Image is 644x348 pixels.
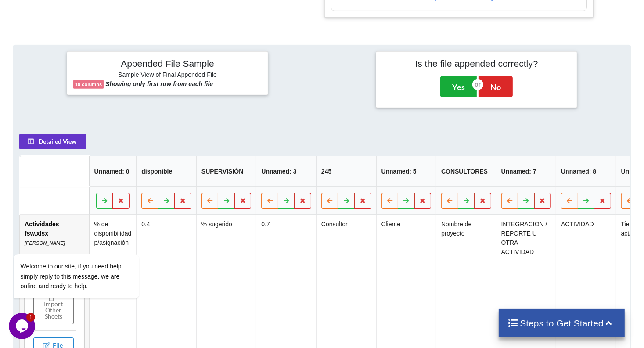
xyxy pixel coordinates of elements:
th: Unnamed: 3 [256,156,317,187]
th: Unnamed: 5 [376,156,436,187]
th: SUPERVISIÓN [196,156,256,187]
iframe: chat widget [9,175,167,308]
iframe: chat widget [9,313,37,339]
button: Yes [440,76,477,97]
th: disponible [137,156,197,187]
h6: Sample View of Final Appended File [73,71,262,80]
th: Unnamed: 7 [496,156,556,187]
h4: Appended File Sample [73,58,262,70]
th: CONSULTORES [436,156,496,187]
h4: Is the file appended correctly? [382,58,571,69]
button: Import Other Sheets [33,290,74,324]
th: Unnamed: 0 [89,156,137,187]
h4: Steps to Get Started [507,318,616,329]
b: 19 columns [75,82,102,87]
b: Showing only first row from each file [105,80,213,87]
button: Detailed View [19,134,86,149]
th: 245 [316,156,376,187]
button: No [479,76,513,97]
th: Unnamed: 8 [556,156,616,187]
